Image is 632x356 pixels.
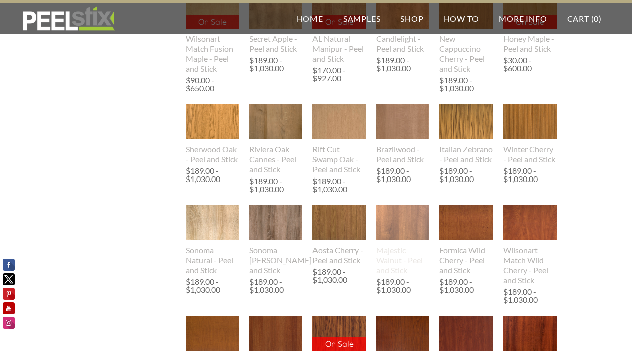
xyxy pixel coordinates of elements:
div: $189.00 - $1,030.00 [312,268,364,284]
img: s832171791223022656_p491_i1_w400.jpeg [503,316,557,351]
div: $90.00 - $650.00 [186,76,239,92]
img: s832171791223022656_p600_i1_w400.jpeg [503,205,557,241]
div: $189.00 - $1,030.00 [439,278,491,294]
a: Sonoma [PERSON_NAME] and Stick [249,205,303,275]
div: Formica Wild Cherry - Peel and Stick [439,245,493,275]
a: Formica Wild Cherry - Peel and Stick [439,205,493,275]
a: Sherwood Oak - Peel and Stick [186,104,239,164]
a: Home [287,3,333,34]
img: s832171791223022656_p486_i1_w400.jpeg [439,205,493,241]
img: s832171791223022656_p552_i1_w400.jpeg [186,104,239,140]
a: Aosta Cherry - Peel and Stick [312,205,366,265]
a: Riviera Oak Cannes - Peel and Stick [249,104,303,174]
a: Shop [390,3,433,34]
div: Wilsonart Match Fusion Maple - Peel and Stick [186,34,239,74]
img: s832171791223022656_p490_i1_w400.jpeg [186,316,239,351]
img: s832171791223022656_p528_i1_w400.jpeg [376,316,430,351]
div: $189.00 - $1,030.00 [503,167,554,183]
a: Rift Cut Swamp Oak - Peel and Stick [312,104,366,174]
img: s832171791223022656_p508_i1_w400.jpeg [439,104,493,140]
img: REFACE SUPPLIES [20,6,117,31]
img: s832171791223022656_p759_i3_w640.jpeg [376,104,430,140]
div: $189.00 - $1,030.00 [186,167,237,183]
a: Brazilwood - Peel and Stick [376,104,430,164]
div: $170.00 - $927.00 [312,66,366,82]
div: Wilsonart Match Wild Cherry - Peel and Stick [503,245,557,285]
div: Riviera Oak Cannes - Peel and Stick [249,144,303,174]
div: $189.00 - $1,030.00 [376,278,427,294]
img: s832171791223022656_p537_i1_w400.jpeg [249,316,303,351]
img: s832171791223022656_p526_i1_w400.jpeg [376,205,430,241]
a: Winter Cherry - Peel and Stick [503,104,557,164]
div: Honey Maple - Peel and Stick [503,34,557,54]
div: Brazilwood - Peel and Stick [376,144,430,164]
div: $189.00 - $1,030.00 [249,278,300,294]
div: Secret Apple - Peel and Stick [249,34,303,54]
div: $189.00 - $1,030.00 [439,76,491,92]
div: $189.00 - $1,030.00 [249,56,300,72]
div: $189.00 - $1,030.00 [312,177,364,193]
div: Sonoma [PERSON_NAME] and Stick [249,245,303,275]
p: On Sale [312,337,366,351]
div: Italian Zebrano - Peel and Stick [439,144,493,164]
div: AL Natural Manipur - Peel and Stick [312,34,366,64]
div: $189.00 - $1,030.00 [439,167,491,183]
a: More Info [489,3,557,34]
a: Cart (0) [557,3,612,34]
a: Wilsonart Match Wild Cherry - Peel and Stick [503,205,557,285]
div: $30.00 - $600.00 [503,56,557,72]
div: Rift Cut Swamp Oak - Peel and Stick [312,144,366,174]
div: New Cappuccino Cherry - Peel and Stick [439,34,493,74]
img: s832171791223022656_p589_i1_w400.jpeg [503,104,557,140]
div: $189.00 - $1,030.00 [503,288,554,304]
div: Sherwood Oak - Peel and Stick [186,144,239,164]
img: s832171791223022656_p693_i4_w640.jpeg [249,104,303,140]
div: Candlelight - Peel and Stick [376,34,430,54]
div: Winter Cherry - Peel and Stick [503,144,557,164]
div: $189.00 - $1,030.00 [186,278,237,294]
div: $189.00 - $1,030.00 [376,56,427,72]
div: Majestic Walnut - Peel and Stick [376,245,430,275]
a: Majestic Walnut - Peel and Stick [376,205,430,275]
a: Samples [333,3,391,34]
a: How To [434,3,489,34]
div: $189.00 - $1,030.00 [249,177,300,193]
img: s832171791223022656_p466_i1_w400.jpeg [312,205,366,241]
img: s832171791223022656_p577_i1_w400.jpeg [186,205,239,241]
img: s832171791223022656_p576_i1_w400.jpeg [249,205,303,241]
span: 0 [594,14,599,23]
div: Aosta Cherry - Peel and Stick [312,245,366,265]
a: Sonoma Natural - Peel and Stick [186,205,239,275]
a: Italian Zebrano - Peel and Stick [439,104,493,164]
div: Sonoma Natural - Peel and Stick [186,245,239,275]
img: s832171791223022656_p542_i1_w400.jpeg [312,104,366,140]
img: s832171791223022656_p536_i1_w400.jpeg [439,316,493,351]
img: s832171791223022656_p592_i1_w400.jpeg [312,316,366,351]
div: $189.00 - $1,030.00 [376,167,427,183]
